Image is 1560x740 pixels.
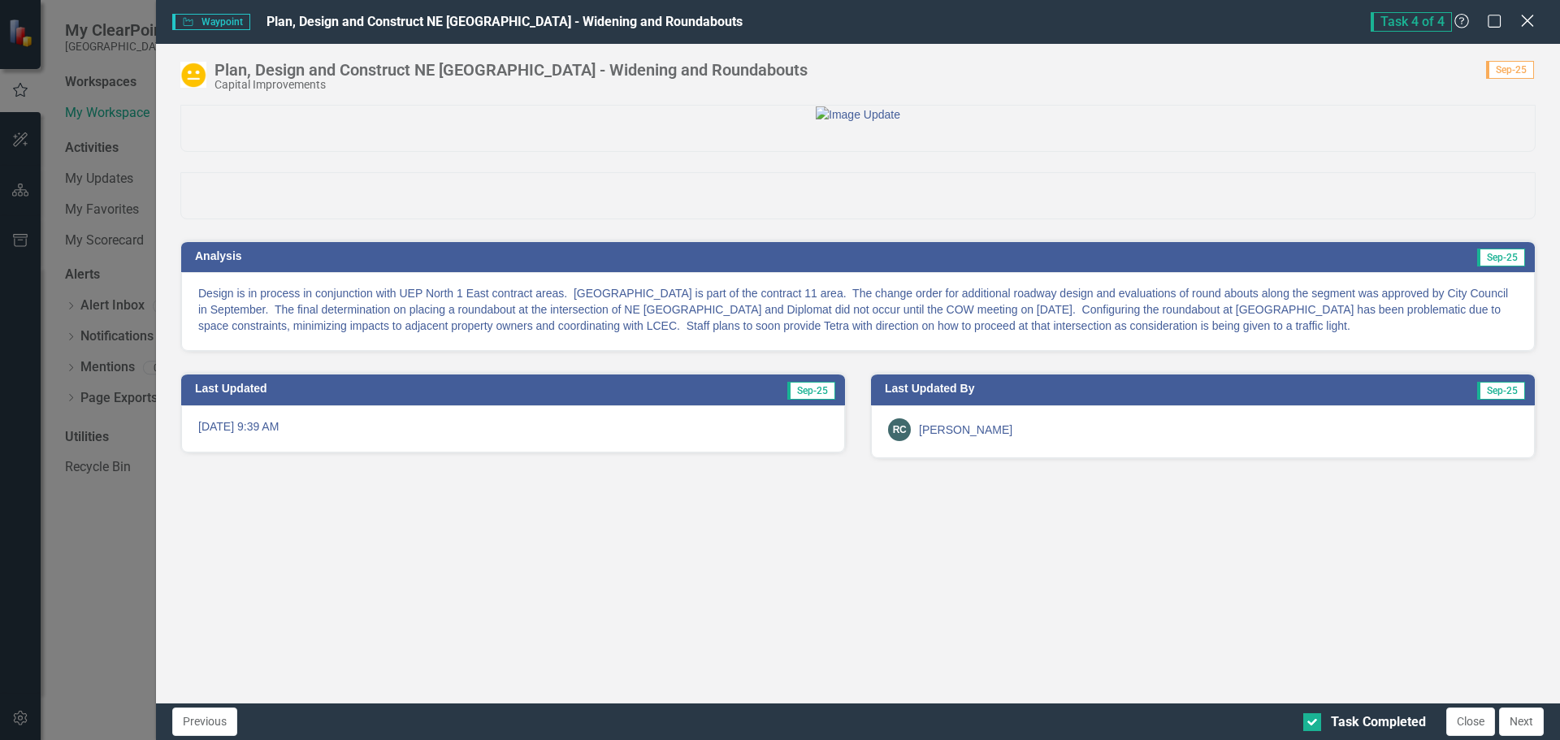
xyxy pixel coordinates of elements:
button: Next [1499,708,1544,736]
div: [DATE] 9:39 AM [181,405,845,452]
h3: Analysis [195,250,842,262]
img: Image Update [816,106,900,123]
span: Task 4 of 4 [1371,12,1452,32]
span: Plan, Design and Construct NE [GEOGRAPHIC_DATA] - Widening and Roundabouts [266,14,743,29]
h3: Last Updated By [885,383,1298,395]
span: Sep-25 [1486,61,1534,79]
h3: Last Updated [195,383,575,395]
div: Plan, Design and Construct NE [GEOGRAPHIC_DATA] - Widening and Roundabouts [214,61,808,79]
span: Sep-25 [787,382,835,400]
img: In Progress [180,62,206,88]
div: [PERSON_NAME] [919,422,1012,438]
span: Sep-25 [1477,249,1525,266]
div: RC [888,418,911,441]
button: Close [1446,708,1495,736]
button: Previous [172,708,237,736]
p: Design is in process in conjunction with UEP North 1 East contract areas. [GEOGRAPHIC_DATA] is pa... [198,285,1518,334]
span: Sep-25 [1477,382,1525,400]
div: Capital Improvements [214,79,808,91]
span: Waypoint [172,14,250,30]
div: Task Completed [1331,713,1426,732]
